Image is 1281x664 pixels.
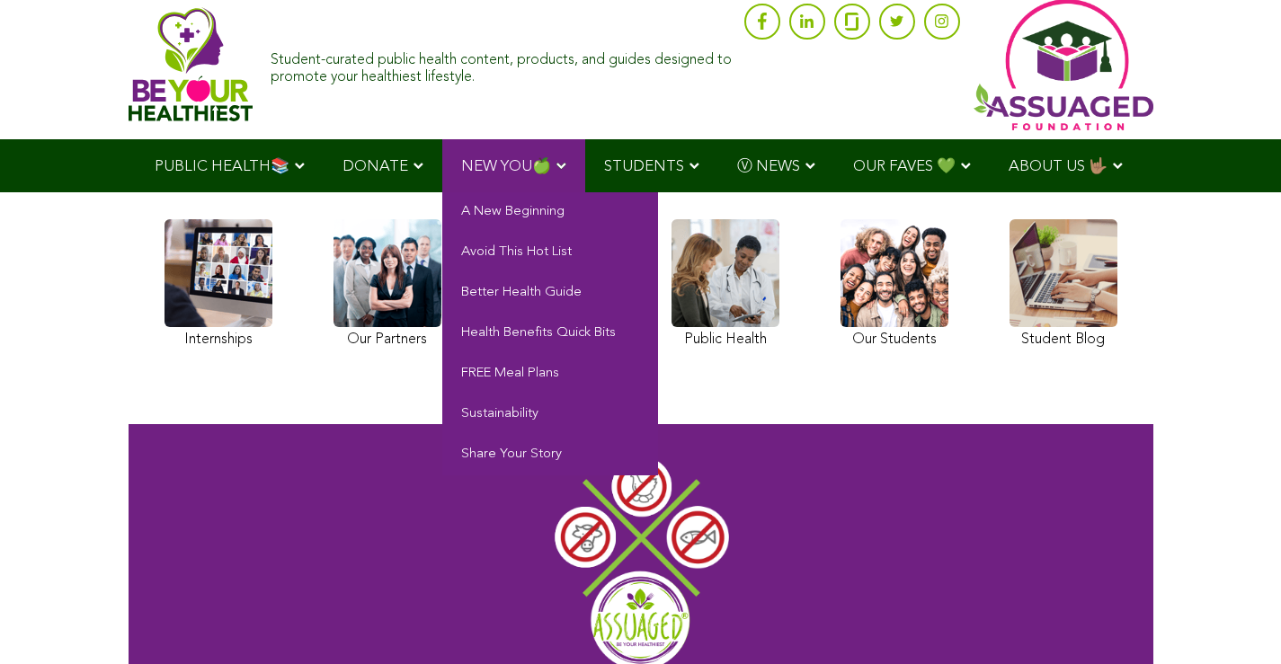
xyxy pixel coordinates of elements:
[442,273,658,314] a: Better Health Guide
[737,159,800,174] span: Ⓥ NEWS
[129,139,1153,192] div: Navigation Menu
[342,159,408,174] span: DONATE
[442,192,658,233] a: A New Beginning
[442,394,658,435] a: Sustainability
[442,233,658,273] a: Avoid This Hot List
[845,13,858,31] img: glassdoor
[442,435,658,475] a: Share Your Story
[461,159,551,174] span: NEW YOU🍏
[1191,578,1281,664] iframe: Chat Widget
[604,159,684,174] span: STUDENTS
[442,314,658,354] a: Health Benefits Quick Bits
[271,43,734,86] div: Student-curated public health content, products, and guides designed to promote your healthiest l...
[1009,159,1108,174] span: ABOUT US 🤟🏽
[442,354,658,394] a: FREE Meal Plans
[155,159,289,174] span: PUBLIC HEALTH📚
[853,159,956,174] span: OUR FAVES 💚
[129,7,254,121] img: Assuaged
